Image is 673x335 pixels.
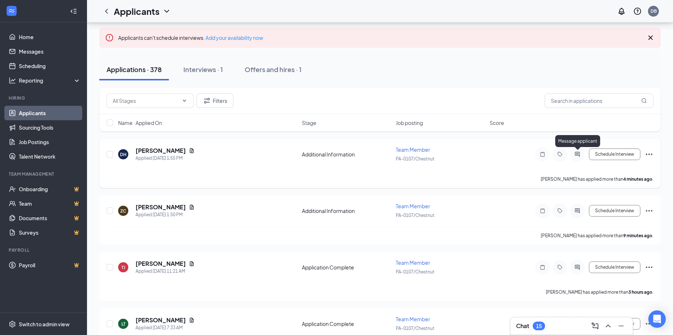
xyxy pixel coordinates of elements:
svg: ActiveChat [573,208,582,214]
svg: QuestionInfo [633,7,642,16]
a: Home [19,30,81,44]
svg: Collapse [70,8,77,15]
span: PA-0107/Chestnut [396,156,435,162]
a: Sourcing Tools [19,120,81,135]
a: SurveysCrown [19,225,81,240]
a: Messages [19,44,81,59]
span: Score [490,119,504,126]
a: Talent Network [19,149,81,164]
h1: Applicants [114,5,159,17]
input: All Stages [113,97,179,105]
svg: Note [538,151,547,157]
svg: Error [105,33,114,42]
svg: Minimize [617,322,626,330]
button: Schedule Interview [589,148,640,160]
svg: Ellipses [645,263,653,272]
span: Stage [302,119,316,126]
svg: ComposeMessage [591,322,599,330]
button: Minimize [615,320,627,332]
svg: Tag [556,208,564,214]
span: PA-0107/Chestnut [396,213,435,218]
div: Applications · 378 [107,65,162,74]
b: 3 hours ago [628,289,652,295]
svg: Settings [9,321,16,328]
span: PA-0107/Chestnut [396,269,435,275]
svg: ChevronDown [182,98,187,104]
h5: [PERSON_NAME] [136,316,186,324]
a: Scheduling [19,59,81,73]
span: Team Member [396,316,430,322]
a: Applicants [19,106,81,120]
span: Applicants can't schedule interviews. [118,34,263,41]
span: Team Member [396,203,430,209]
div: Reporting [19,77,81,84]
div: Applied [DATE] 7:33 AM [136,324,195,331]
p: [PERSON_NAME] has applied more than . [541,176,653,182]
div: Payroll [9,247,79,253]
svg: Note [538,264,547,270]
svg: Ellipses [645,319,653,328]
span: Job posting [396,119,423,126]
b: 4 minutes ago [623,176,652,182]
svg: MagnifyingGlass [641,98,647,104]
div: Interviews · 1 [183,65,223,74]
div: LT [121,321,125,327]
svg: Document [189,148,195,154]
div: Switch to admin view [19,321,70,328]
div: Team Management [9,171,79,177]
a: DocumentsCrown [19,211,81,225]
svg: Ellipses [645,150,653,159]
p: [PERSON_NAME] has applied more than . [546,289,653,295]
div: Hiring [9,95,79,101]
p: [PERSON_NAME] has applied more than . [541,233,653,239]
svg: Filter [203,96,211,105]
input: Search in applications [545,93,653,108]
button: ComposeMessage [589,320,601,332]
h3: Chat [516,322,529,330]
svg: Tag [556,264,564,270]
div: Application Complete [302,320,391,327]
svg: Document [189,261,195,267]
h5: [PERSON_NAME] [136,203,186,211]
svg: Tag [556,151,564,157]
div: ZC [120,208,126,214]
span: Team Member [396,146,430,153]
div: Additional Information [302,207,391,214]
div: Application Complete [302,264,391,271]
svg: Analysis [9,77,16,84]
div: Applied [DATE] 1:55 PM [136,155,195,162]
div: 15 [536,323,542,329]
button: Filter Filters [196,93,233,108]
svg: ChevronLeft [102,7,111,16]
svg: Document [189,317,195,323]
h5: [PERSON_NAME] [136,147,186,155]
div: Message applicant [555,135,600,147]
a: Add your availability now [205,34,263,41]
svg: ChevronDown [162,7,171,16]
div: Applied [DATE] 11:21 AM [136,268,195,275]
button: Schedule Interview [589,261,640,273]
span: PA-0107/Chestnut [396,326,435,331]
div: DH [120,151,126,158]
svg: Cross [646,33,655,42]
svg: Note [538,208,547,214]
svg: ChevronUp [604,322,612,330]
div: Additional Information [302,151,391,158]
button: ChevronUp [602,320,614,332]
a: TeamCrown [19,196,81,211]
div: Open Intercom Messenger [648,310,666,328]
div: Applied [DATE] 1:50 PM [136,211,195,218]
button: Schedule Interview [589,205,640,217]
span: Name · Applied On [118,119,162,126]
a: OnboardingCrown [19,182,81,196]
div: Offers and hires · 1 [245,65,302,74]
b: 9 minutes ago [623,233,652,238]
a: Job Postings [19,135,81,149]
svg: Ellipses [645,206,653,215]
div: TJ [121,264,125,271]
svg: ActiveChat [573,151,582,157]
a: PayrollCrown [19,258,81,272]
svg: ActiveChat [573,264,582,270]
svg: Document [189,204,195,210]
